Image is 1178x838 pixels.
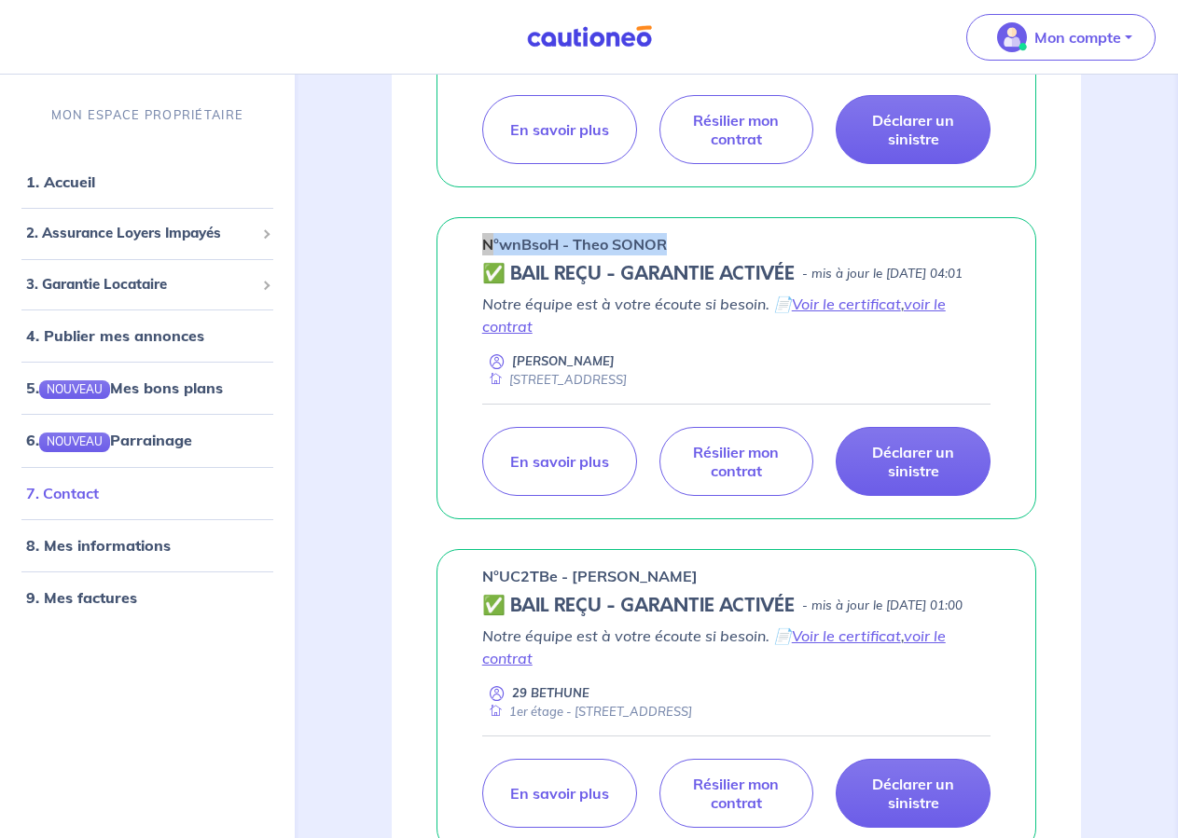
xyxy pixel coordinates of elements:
div: 6.NOUVEAUParrainage [7,421,287,459]
img: Cautioneo [520,25,659,48]
a: 4. Publier mes annonces [26,326,204,345]
p: En savoir plus [510,784,609,803]
a: Résilier mon contrat [659,427,814,496]
span: 3. Garantie Locataire [26,274,255,295]
a: En savoir plus [482,95,637,164]
a: Voir le certificat [792,295,901,313]
p: n°UC2TBe - [PERSON_NAME] [482,565,698,587]
p: Déclarer un sinistre [859,443,967,480]
p: Déclarer un sinistre [859,775,967,812]
img: illu_account_valid_menu.svg [997,22,1027,52]
span: 2. Assurance Loyers Impayés [26,223,255,244]
div: 7. Contact [7,474,287,511]
a: Déclarer un sinistre [836,759,991,828]
div: 2. Assurance Loyers Impayés [7,215,287,252]
a: 7. Contact [26,483,99,501]
div: 8. Mes informations [7,526,287,563]
a: Résilier mon contrat [659,95,814,164]
div: 5.NOUVEAUMes bons plans [7,369,287,406]
a: Résilier mon contrat [659,759,814,828]
p: Résilier mon contrat [683,111,791,148]
div: 1. Accueil [7,163,287,200]
div: 3. Garantie Locataire [7,267,287,303]
p: En savoir plus [510,452,609,471]
a: En savoir plus [482,759,637,828]
a: En savoir plus [482,427,637,496]
div: 4. Publier mes annonces [7,317,287,354]
a: Déclarer un sinistre [836,95,991,164]
p: - mis à jour le [DATE] 04:01 [802,265,963,283]
p: [PERSON_NAME] [512,352,615,370]
a: 6.NOUVEAUParrainage [26,431,192,449]
p: n°wnBsoH - Theo SONOR [482,233,667,255]
p: En savoir plus [510,120,609,139]
div: 1er étage - [STREET_ADDRESS] [482,703,692,721]
div: 9. Mes factures [7,578,287,615]
a: 1. Accueil [26,172,95,191]
p: - mis à jour le [DATE] 01:00 [802,597,963,615]
div: state: CONTRACT-VALIDATED, Context: MORE-THAN-6-MONTHS,MAYBE-CERTIFICATE,ALONE,LESSOR-DOCUMENTS [482,263,991,285]
p: Notre équipe est à votre écoute si besoin. 📄 , [482,293,991,337]
button: illu_account_valid_menu.svgMon compte [966,14,1156,61]
p: Mon compte [1034,26,1121,48]
h5: ✅ BAIL REÇU - GARANTIE ACTIVÉE [482,595,795,617]
p: Résilier mon contrat [683,443,791,480]
a: 8. Mes informations [26,535,171,554]
p: Résilier mon contrat [683,775,791,812]
p: MON ESPACE PROPRIÉTAIRE [51,106,243,124]
p: Déclarer un sinistre [859,111,967,148]
a: 9. Mes factures [26,587,137,606]
div: state: CONTRACT-VALIDATED, Context: NEW,MAYBE-CERTIFICATE,ALONE,LESSOR-DOCUMENTS [482,595,991,617]
p: Notre équipe est à votre écoute si besoin. 📄 , [482,625,991,669]
h5: ✅ BAIL REÇU - GARANTIE ACTIVÉE [482,263,795,285]
a: Voir le certificat [792,626,901,645]
a: 5.NOUVEAUMes bons plans [26,378,223,397]
div: [STREET_ADDRESS] [482,371,627,389]
p: 29 BETHUNE [512,684,589,702]
a: Déclarer un sinistre [836,427,991,496]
